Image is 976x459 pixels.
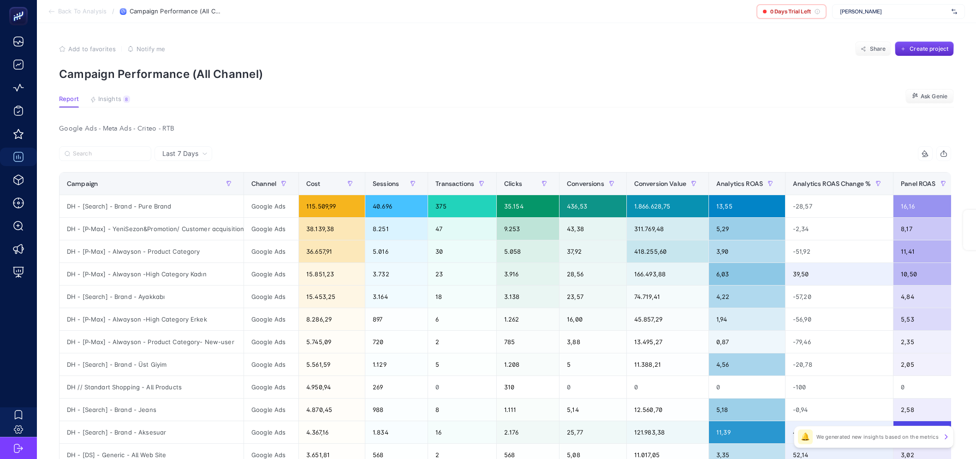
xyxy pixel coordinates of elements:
div: 8.286,29 [299,308,365,330]
div: Google Ads [244,286,298,308]
span: Create project [910,45,948,53]
div: 11.388,21 [627,353,708,376]
div: DH - [Search] - Brand - Ayakkabı [60,286,244,308]
span: Sessions [373,180,399,187]
div: 1.834 [365,421,428,443]
span: Transactions [435,180,474,187]
span: Analytics ROAS [716,180,763,187]
div: 115.509,99 [299,195,365,217]
div: 5.745,09 [299,331,365,353]
button: Create project [895,42,954,56]
div: 47 [428,218,496,240]
div: 25,77 [559,421,626,443]
div: DH - [P-Max] - Alwayson -High Category Kadın [60,263,244,285]
div: 0 [627,376,708,398]
div: 5.561,59 [299,353,365,376]
div: 3,90 [709,240,785,262]
div: 38.139,38 [299,218,365,240]
div: 74.719,41 [627,286,708,308]
span: Panel ROAS [901,180,935,187]
div: 3.164 [365,286,428,308]
div: Google Ads [244,240,298,262]
div: 0,87 [709,331,785,353]
div: 40.696 [365,195,428,217]
span: [PERSON_NAME] [840,8,948,15]
div: -56,90 [786,308,893,330]
div: Google Ads - Meta Ads - Criteo - RTB [52,122,958,135]
div: Google Ads [244,263,298,285]
div: 23 [428,263,496,285]
p: Campaign Performance (All Channel) [59,67,954,81]
button: Share [855,42,891,56]
div: 418.255,60 [627,240,708,262]
div: 0 [428,376,496,398]
div: 4,22 [709,286,785,308]
span: Back To Analysis [58,8,107,15]
div: 🔔 [798,429,813,444]
div: 6 [428,308,496,330]
div: DH - [P-Max] - Alwayson -High Category Erkek [60,308,244,330]
div: 11,39 [709,421,785,443]
div: 1.111 [497,399,559,421]
div: 35.154 [497,195,559,217]
span: Conversions [567,180,604,187]
div: 39,50 [786,263,893,285]
span: Share [870,45,886,53]
div: 1.262 [497,308,559,330]
div: 4,56 [709,353,785,376]
div: 311.769,48 [627,218,708,240]
div: 0 [893,376,958,398]
input: Search [73,150,146,157]
div: DH - [Search] - Brand - Aksesuar [60,421,244,443]
div: 8 [428,399,496,421]
div: 18 [428,286,496,308]
span: Notify me [137,45,165,53]
div: 5,53 [893,308,958,330]
div: 27,93 [893,421,958,443]
div: 8.251 [365,218,428,240]
div: 1.129 [365,353,428,376]
div: -79,46 [786,331,893,353]
span: Ask Genie [921,93,947,100]
span: / [112,7,114,15]
div: 3,88 [559,331,626,353]
div: 5,29 [709,218,785,240]
div: Google Ads [244,421,298,443]
div: 988 [365,399,428,421]
span: Analytics ROAS Change % [793,180,871,187]
div: Google Ads [244,218,298,240]
div: 5.058 [497,240,559,262]
div: 3.732 [365,263,428,285]
div: 16 [428,421,496,443]
div: -0,94 [786,399,893,421]
div: 1.208 [497,353,559,376]
div: 13,55 [709,195,785,217]
span: Campaign Performance (All Channel) [130,8,222,15]
div: 16,16 [893,195,958,217]
div: DH - [P-Max] - Alwayson - Product Category- New-user [60,331,244,353]
div: 8,17 [893,218,958,240]
div: -2,34 [786,218,893,240]
div: 5 [428,353,496,376]
div: DH - [Search] - Brand - Üst Giyim [60,353,244,376]
div: 16,00 [559,308,626,330]
div: 36.657,91 [299,240,365,262]
div: 4.870,45 [299,399,365,421]
div: 28,56 [559,263,626,285]
div: 166.493,88 [627,263,708,285]
span: 0 Days Trial Left [770,8,811,15]
div: 45.857,29 [627,308,708,330]
div: 13.495,27 [627,331,708,353]
div: DH - [P-Max] - Alwayson - Product Category [60,240,244,262]
div: 45,26 [786,421,893,443]
span: Report [59,95,79,103]
div: 897 [365,308,428,330]
span: Campaign [67,180,98,187]
div: 2 [428,331,496,353]
div: 785 [497,331,559,353]
div: 15.851,23 [299,263,365,285]
div: 2,05 [893,353,958,376]
div: 43,38 [559,218,626,240]
div: 11,41 [893,240,958,262]
button: Ask Genie [905,89,954,104]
